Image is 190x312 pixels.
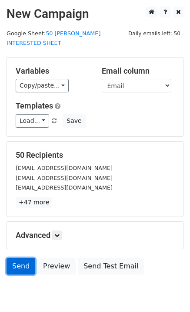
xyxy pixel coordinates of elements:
button: Save [63,114,85,128]
a: Preview [37,258,76,275]
small: [EMAIL_ADDRESS][DOMAIN_NAME] [16,165,113,171]
a: Daily emails left: 50 [125,30,183,37]
a: Load... [16,114,49,128]
a: 50 [PERSON_NAME] INTERESTED SHEET [7,30,100,47]
small: [EMAIL_ADDRESS][DOMAIN_NAME] [16,175,113,181]
small: Google Sheet: [7,30,100,47]
a: +47 more [16,197,52,208]
a: Send Test Email [78,258,144,275]
span: Daily emails left: 50 [125,29,183,38]
a: Send [7,258,35,275]
a: Copy/paste... [16,79,69,92]
h2: New Campaign [7,7,183,21]
h5: 50 Recipients [16,150,174,160]
h5: Email column [102,66,175,76]
iframe: Chat Widget [147,270,190,312]
h5: Advanced [16,231,174,240]
small: [EMAIL_ADDRESS][DOMAIN_NAME] [16,184,113,191]
h5: Variables [16,66,89,76]
a: Templates [16,101,53,110]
